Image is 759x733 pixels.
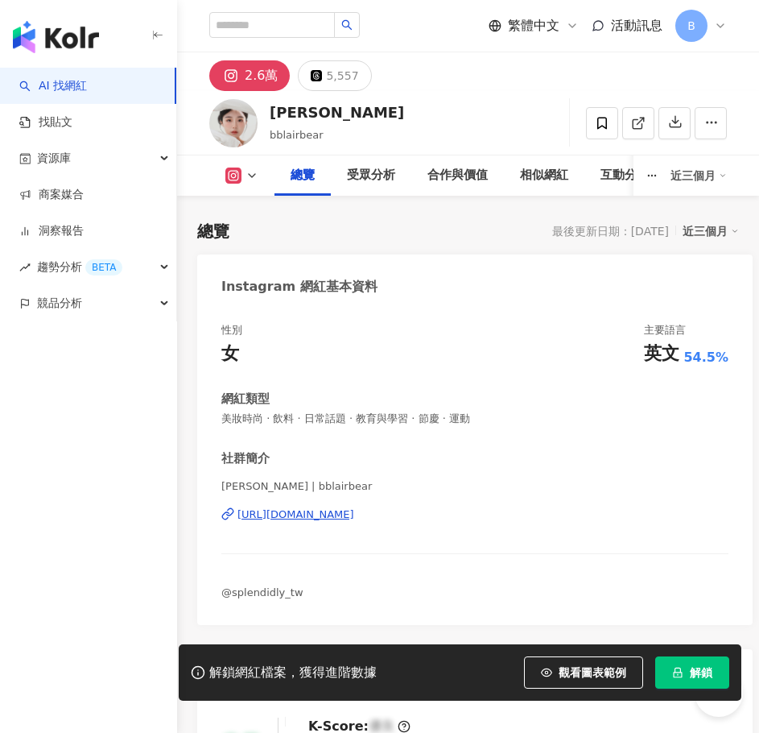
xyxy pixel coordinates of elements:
div: 近三個月 [683,221,739,242]
a: 找貼文 [19,114,72,130]
span: 觀看圖表範例 [559,666,626,679]
div: 英文 [644,342,679,366]
span: lock [672,667,683,678]
div: 總覽 [291,166,315,185]
div: 互動分析 [600,166,649,185]
span: 54.5% [683,349,728,366]
div: 受眾分析 [347,166,395,185]
span: 繁體中文 [508,17,559,35]
div: 社群簡介 [221,450,270,467]
div: 女 [221,342,239,366]
img: KOL Avatar [209,99,258,147]
div: 最後更新日期：[DATE] [552,225,669,238]
div: 合作與價值 [427,166,488,185]
a: [URL][DOMAIN_NAME] [221,507,728,522]
span: bblairbear [270,129,324,141]
span: B [687,17,695,35]
div: 2.6萬 [245,64,278,87]
span: search [341,19,353,31]
span: 活動訊息 [611,18,662,33]
div: 主要語言 [644,323,686,338]
div: 性別 [221,323,242,338]
a: 商案媒合 [19,187,84,203]
div: 相似網紅 [520,166,568,185]
button: 5,557 [298,60,371,91]
a: searchAI 找網紅 [19,78,87,94]
div: 網紅類型 [221,391,270,408]
div: 解鎖網紅檔案，獲得進階數據 [209,665,377,681]
div: BETA [85,259,122,275]
div: Instagram 網紅基本資料 [221,278,377,296]
a: 洞察報告 [19,223,84,239]
img: logo [13,21,99,53]
button: 2.6萬 [209,60,290,91]
span: 競品分析 [37,285,82,321]
div: 5,557 [326,64,358,87]
button: 觀看圖表範例 [524,656,643,689]
div: [URL][DOMAIN_NAME] [237,507,354,522]
span: 解鎖 [690,666,712,679]
span: rise [19,262,31,273]
span: [PERSON_NAME] | bblairbear [221,479,728,494]
div: 總覽 [197,220,229,242]
div: 近三個月 [670,163,727,188]
span: @splendidly_tw [221,586,303,598]
div: [PERSON_NAME] [270,102,404,122]
span: 資源庫 [37,140,71,176]
span: 美妝時尚 · 飲料 · 日常話題 · 教育與學習 · 節慶 · 運動 [221,412,728,426]
span: 趨勢分析 [37,249,122,285]
button: 解鎖 [655,656,729,689]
